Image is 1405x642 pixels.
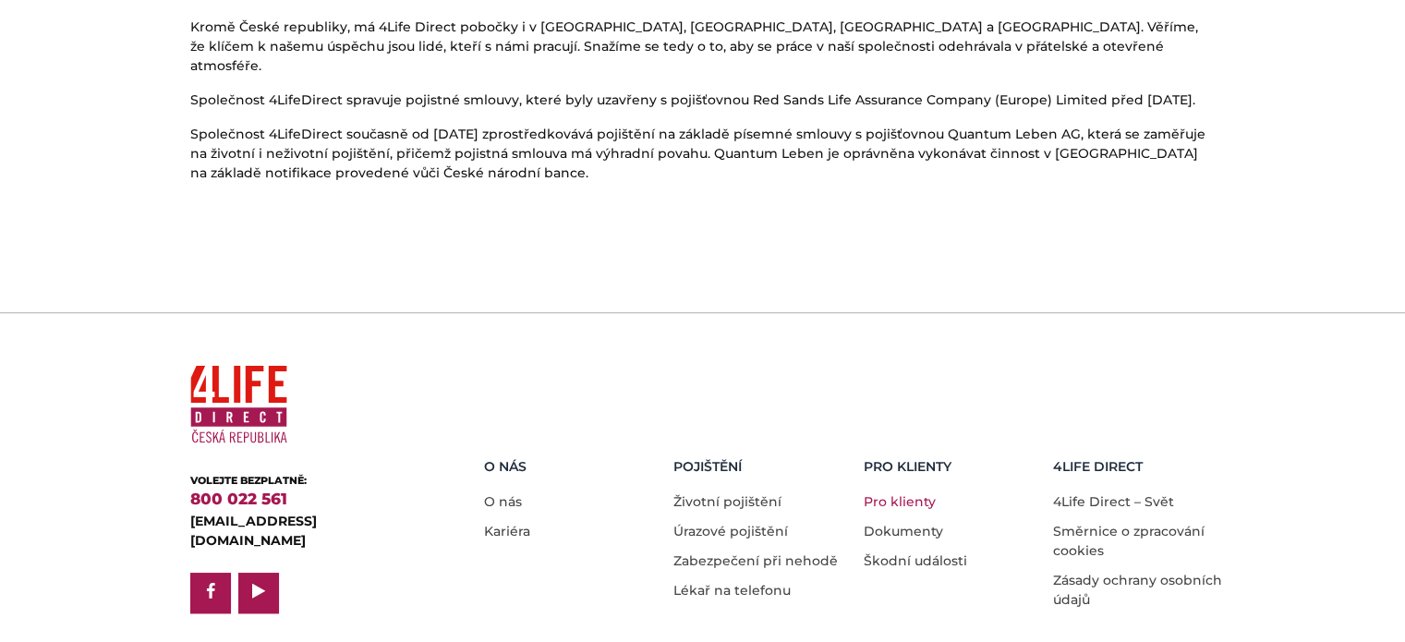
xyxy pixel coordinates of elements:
[673,523,788,539] a: Úrazové pojištění
[190,125,1216,183] p: Společnost 4LifeDirect současně od [DATE] zprostředkovává pojištění na základě písemné smlouvy s ...
[190,473,426,489] div: VOLEJTE BEZPLATNĚ:
[1053,572,1222,608] a: Zásady ochrany osobních údajů
[190,357,287,451] img: 4Life Direct Česká republika logo
[190,490,287,508] a: 800 022 561
[864,523,943,539] a: Dokumenty
[484,523,530,539] a: Kariéra
[673,552,838,569] a: Zabezpečení při nehodě
[190,91,1216,110] p: Společnost 4LifeDirect spravuje pojistné smlouvy, které byly uzavřeny s pojišťovnou Red Sands Lif...
[673,493,781,510] a: Životní pojištění
[1053,523,1205,559] a: Směrnice o zpracování cookies
[1053,459,1229,475] h5: 4LIFE DIRECT
[190,513,317,549] a: [EMAIL_ADDRESS][DOMAIN_NAME]
[864,459,1040,475] h5: Pro Klienty
[484,459,660,475] h5: O nás
[673,582,791,599] a: Lékař na telefonu
[864,493,936,510] a: Pro klienty
[190,18,1216,76] p: Kromě České republiky, má 4Life Direct pobočky i v [GEOGRAPHIC_DATA], [GEOGRAPHIC_DATA], [GEOGRAP...
[1053,493,1174,510] a: 4Life Direct – Svět
[864,552,967,569] a: Škodní události
[673,459,850,475] h5: Pojištění
[484,493,522,510] a: O nás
